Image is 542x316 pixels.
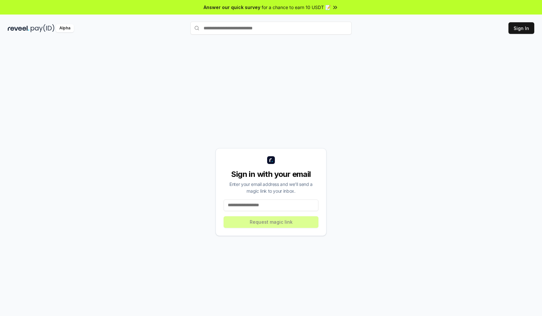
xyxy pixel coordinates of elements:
[8,24,29,32] img: reveel_dark
[267,156,275,164] img: logo_small
[508,22,534,34] button: Sign In
[224,181,318,194] div: Enter your email address and we’ll send a magic link to your inbox.
[262,4,331,11] span: for a chance to earn 10 USDT 📝
[56,24,74,32] div: Alpha
[204,4,260,11] span: Answer our quick survey
[224,169,318,179] div: Sign in with your email
[31,24,55,32] img: pay_id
